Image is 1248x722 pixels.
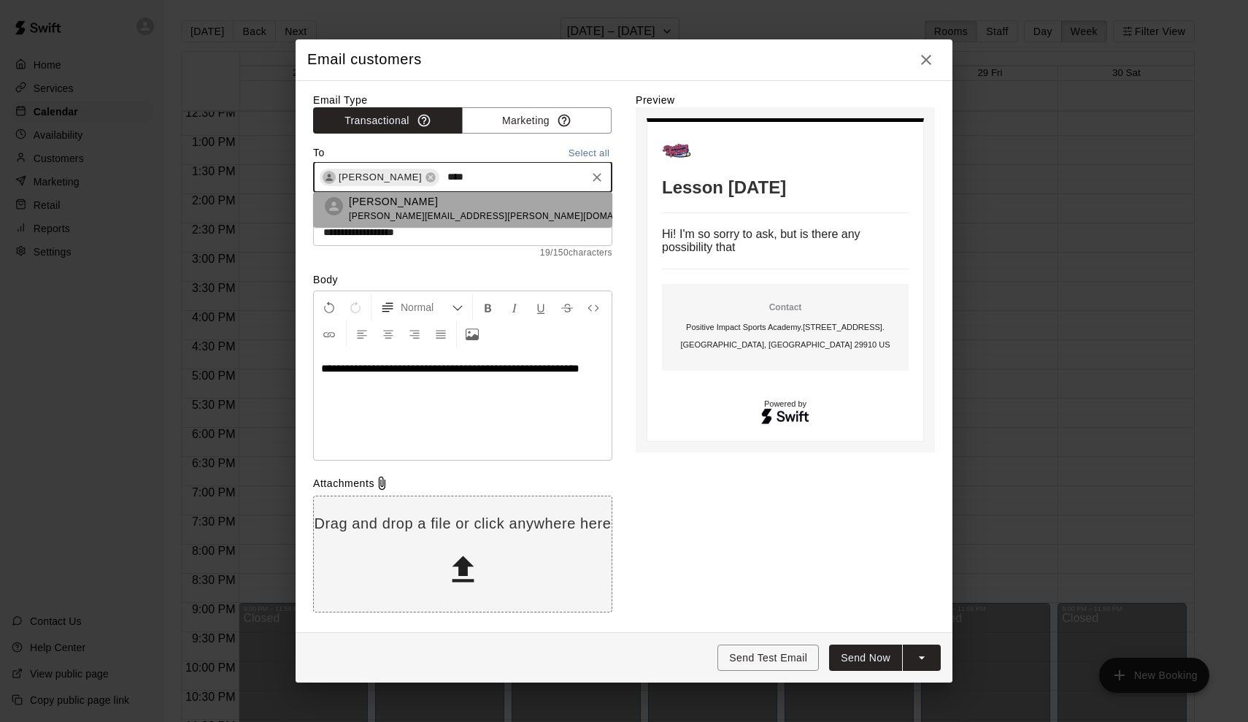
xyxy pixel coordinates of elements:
[313,145,325,162] label: To
[313,476,612,491] div: Attachments
[636,93,935,107] label: Preview
[528,294,553,320] button: Format Underline
[343,294,368,320] button: Redo
[668,318,903,353] p: Positive Impact Sports Academy . [STREET_ADDRESS]. [GEOGRAPHIC_DATA], [GEOGRAPHIC_DATA] 29910 US
[829,645,941,672] div: split button
[566,145,612,162] button: Select all
[313,107,463,134] button: Transactional
[317,320,342,347] button: Insert Link
[581,294,606,320] button: Insert Code
[314,514,612,534] p: Drag and drop a file or click anywhere here
[476,294,501,320] button: Format Bold
[307,50,422,69] h5: Email customers
[555,294,579,320] button: Format Strikethrough
[460,320,485,347] button: Upload Image
[350,320,374,347] button: Left Align
[323,171,336,184] div: Casey Swofford
[349,210,657,224] span: [PERSON_NAME][EMAIL_ADDRESS][PERSON_NAME][DOMAIN_NAME]
[349,194,657,210] p: [PERSON_NAME]
[502,294,527,320] button: Format Italics
[401,300,452,315] span: Normal
[462,107,612,134] button: Marketing
[320,169,439,186] div: [PERSON_NAME]
[317,294,342,320] button: Undo
[662,177,909,198] h1: Lesson [DATE]
[313,246,612,261] span: 19 / 150 characters
[717,645,819,672] button: Send Test Email
[662,228,863,253] span: Hi! I'm so sorry to ask, but is there any possibility that
[313,93,612,107] label: Email Type
[402,320,427,347] button: Right Align
[333,170,428,185] span: [PERSON_NAME]
[662,137,691,166] img: Positive Impact Sports Academy
[313,272,612,287] label: Body
[760,407,810,426] img: Swift logo
[428,320,453,347] button: Justify Align
[829,645,902,672] button: Send Now
[376,320,401,347] button: Center Align
[374,294,469,320] button: Formatting Options
[662,400,909,408] p: Powered by
[587,167,607,188] button: Clear
[668,302,903,314] p: Contact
